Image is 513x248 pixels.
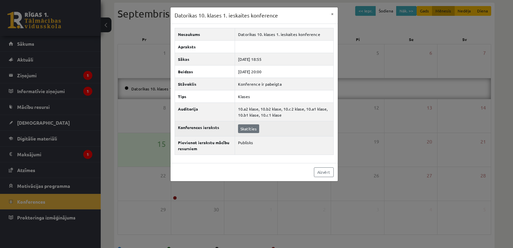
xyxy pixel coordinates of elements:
th: Apraksts [175,40,235,53]
th: Nosaukums [175,28,235,40]
th: Stāvoklis [175,78,235,90]
td: [DATE] 18:55 [235,53,333,65]
button: × [327,7,338,20]
th: Sākas [175,53,235,65]
a: Skatīties [238,124,259,133]
td: 10.a2 klase, 10.b2 klase, 10.c2 klase, 10.a1 klase, 10.b1 klase, 10.c1 klase [235,102,333,121]
th: Auditorija [175,102,235,121]
td: Konference ir pabeigta [235,78,333,90]
a: Aizvērt [314,167,334,177]
td: Klases [235,90,333,102]
td: Datorikas 10. klases 1. ieskaites konference [235,28,333,40]
th: Pievienot ierakstu mācību resursiem [175,136,235,155]
h3: Datorikas 10. klases 1. ieskaites konference [175,11,278,19]
td: Publisks [235,136,333,155]
th: Konferences ieraksts [175,121,235,136]
td: [DATE] 20:00 [235,65,333,78]
th: Tips [175,90,235,102]
th: Beidzas [175,65,235,78]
